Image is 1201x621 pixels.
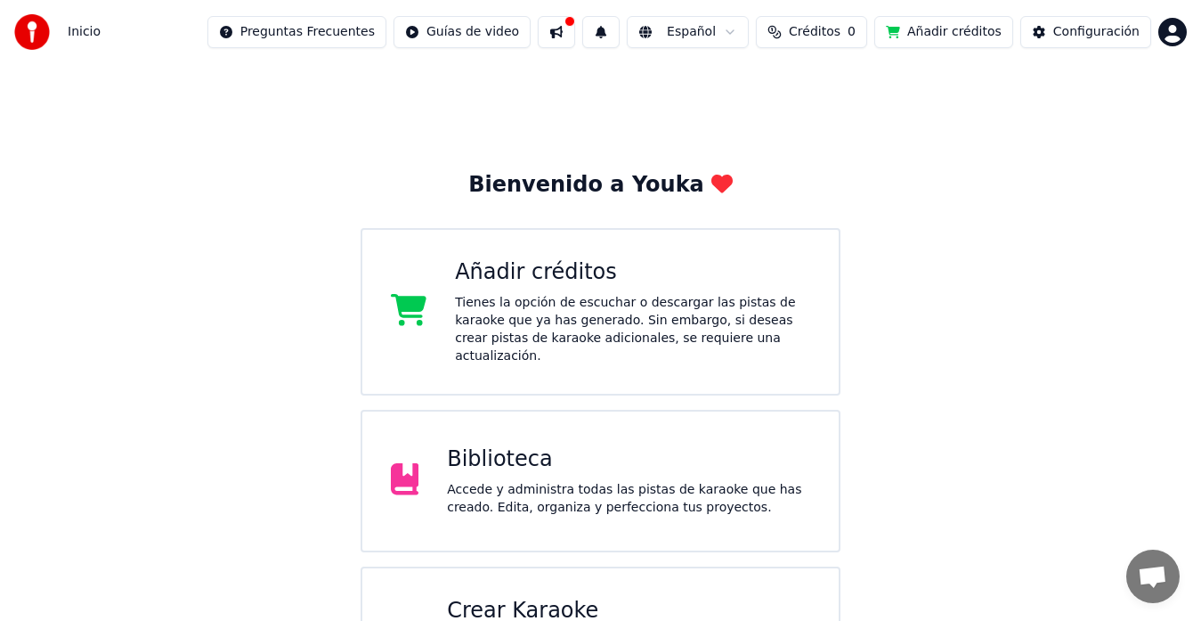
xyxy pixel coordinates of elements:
button: Créditos0 [756,16,867,48]
button: Añadir créditos [874,16,1013,48]
button: Guías de video [394,16,531,48]
span: Inicio [68,23,101,41]
div: Configuración [1053,23,1140,41]
img: youka [14,14,50,50]
button: Configuración [1020,16,1151,48]
div: Bienvenido a Youka [468,171,733,200]
div: Añadir créditos [455,258,810,287]
span: Créditos [789,23,840,41]
div: Accede y administra todas las pistas de karaoke que has creado. Edita, organiza y perfecciona tus... [447,481,810,517]
nav: breadcrumb [68,23,101,41]
div: Tienes la opción de escuchar o descargar las pistas de karaoke que ya has generado. Sin embargo, ... [455,294,810,365]
div: Biblioteca [447,445,810,474]
button: Preguntas Frecuentes [207,16,386,48]
div: Chat abierto [1126,550,1180,603]
span: 0 [848,23,856,41]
